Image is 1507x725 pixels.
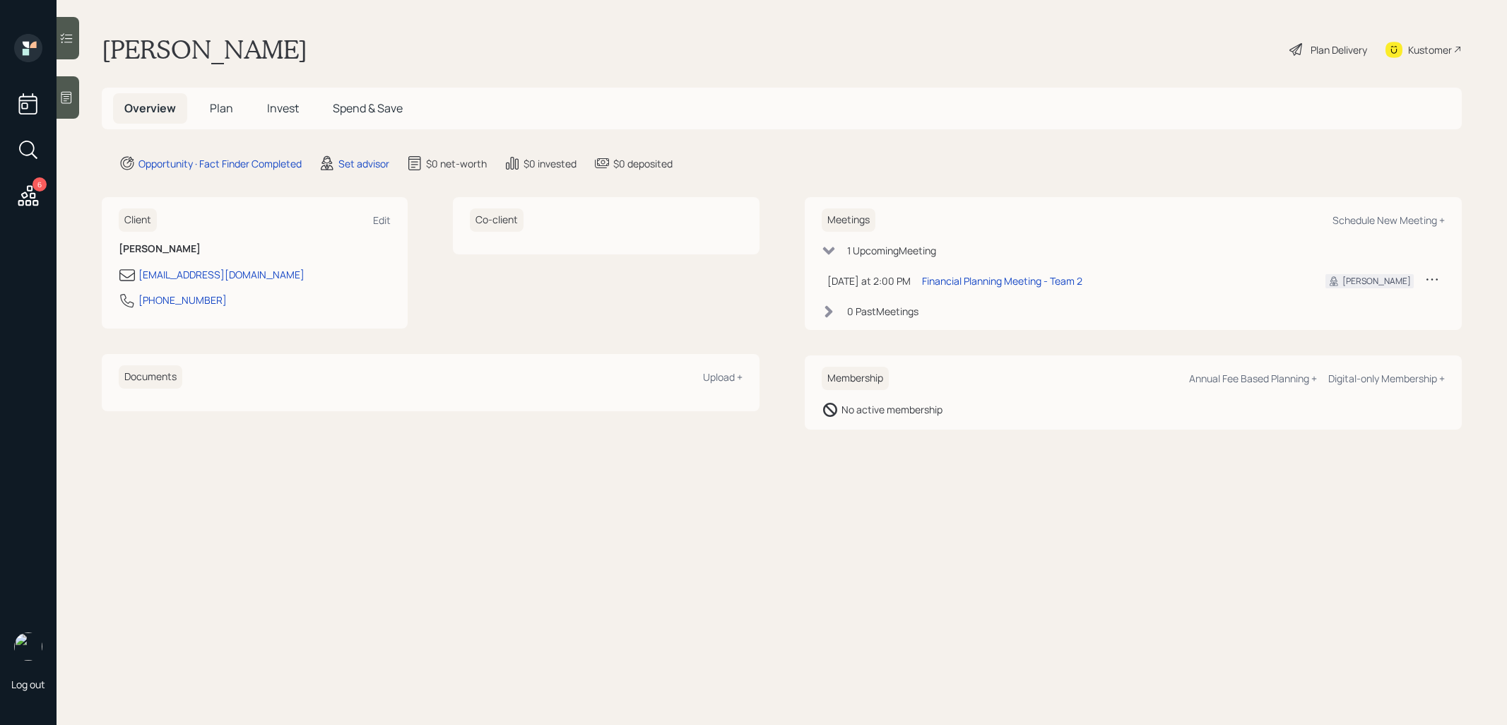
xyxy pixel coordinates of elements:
h6: Client [119,208,157,232]
div: [PHONE_NUMBER] [138,293,227,307]
div: [EMAIL_ADDRESS][DOMAIN_NAME] [138,267,305,282]
div: Log out [11,678,45,691]
div: No active membership [841,402,942,417]
span: Overview [124,100,176,116]
div: Kustomer [1408,42,1452,57]
div: Opportunity · Fact Finder Completed [138,156,302,171]
div: [DATE] at 2:00 PM [827,273,911,288]
div: Schedule New Meeting + [1332,213,1445,227]
h6: Co-client [470,208,524,232]
div: Set advisor [338,156,389,171]
div: 1 Upcoming Meeting [847,243,936,258]
div: 6 [32,177,47,191]
h6: Membership [822,367,889,390]
div: $0 net-worth [426,156,487,171]
h6: Documents [119,365,182,389]
span: Spend & Save [333,100,403,116]
div: [PERSON_NAME] [1342,275,1411,288]
div: Annual Fee Based Planning + [1189,372,1317,385]
h1: [PERSON_NAME] [102,34,307,65]
h6: Meetings [822,208,875,232]
div: $0 deposited [613,156,673,171]
span: Invest [267,100,299,116]
div: Plan Delivery [1311,42,1367,57]
img: treva-nostdahl-headshot.png [14,632,42,661]
span: Plan [210,100,233,116]
h6: [PERSON_NAME] [119,243,391,255]
div: 0 Past Meeting s [847,304,918,319]
div: Edit [373,213,391,227]
div: $0 invested [524,156,577,171]
div: Upload + [703,370,743,384]
div: Financial Planning Meeting - Team 2 [922,273,1082,288]
div: Digital-only Membership + [1328,372,1445,385]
